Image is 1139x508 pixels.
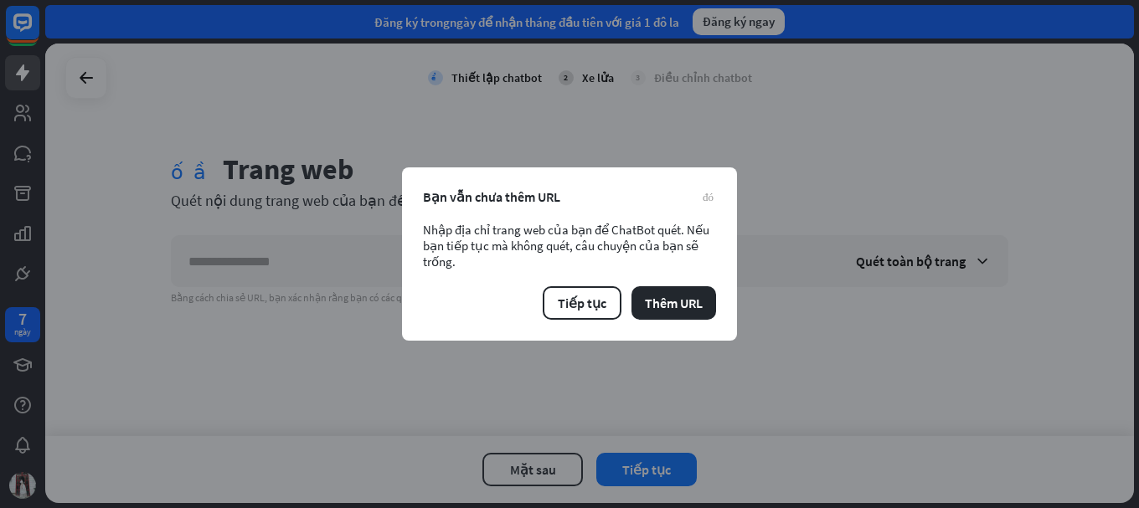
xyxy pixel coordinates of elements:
font: Thêm URL [645,295,703,311]
button: Thêm URL [631,286,716,320]
button: Mở tiện ích trò chuyện LiveChat [13,7,64,57]
font: đóng [703,191,714,202]
font: Bạn vẫn chưa thêm URL [423,188,560,205]
button: Tiếp tục [543,286,621,320]
font: Nhập địa chỉ trang web của bạn để ChatBot quét. Nếu bạn tiếp tục mà không quét, câu chuyện của bạ... [423,222,709,269]
font: Tiếp tục [558,295,606,311]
